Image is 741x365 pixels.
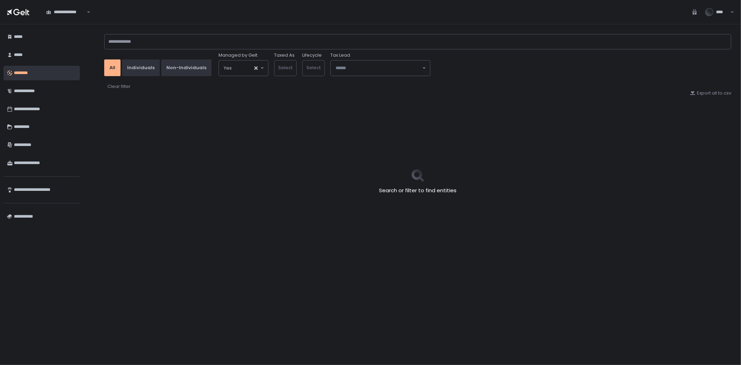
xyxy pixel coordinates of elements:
input: Search for option [232,65,254,72]
button: All [104,59,121,76]
button: Export all to csv [690,90,731,96]
input: Search for option [336,65,422,72]
label: Taxed As [274,52,295,58]
span: Yes [224,65,232,72]
span: Managed by Gelt [219,52,257,58]
button: Individuals [122,59,160,76]
span: Select [278,64,293,71]
div: Search for option [219,60,268,76]
h2: Search or filter to find entities [379,187,456,195]
div: All [109,65,115,71]
label: Lifecycle [302,52,322,58]
span: Select [306,64,321,71]
div: Individuals [127,65,155,71]
button: Clear Selected [254,66,258,70]
div: Non-Individuals [166,65,206,71]
span: Tax Lead [330,52,350,58]
button: Non-Individuals [161,59,212,76]
div: Search for option [331,60,430,76]
button: Clear filter [107,83,131,90]
div: Search for option [42,5,90,19]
